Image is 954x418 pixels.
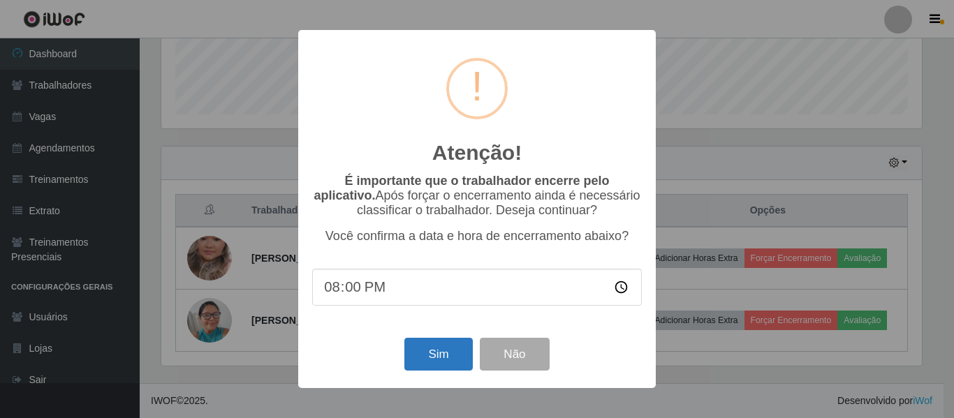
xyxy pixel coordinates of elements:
[312,174,642,218] p: Após forçar o encerramento ainda é necessário classificar o trabalhador. Deseja continuar?
[404,338,472,371] button: Sim
[312,229,642,244] p: Você confirma a data e hora de encerramento abaixo?
[480,338,549,371] button: Não
[432,140,522,165] h2: Atenção!
[314,174,609,202] b: É importante que o trabalhador encerre pelo aplicativo.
